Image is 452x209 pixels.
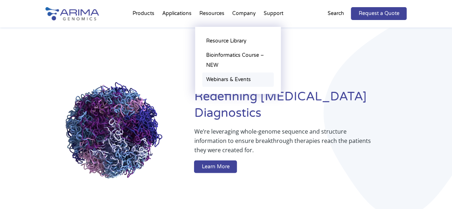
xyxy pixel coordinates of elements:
[351,7,407,20] a: Request a Quote
[202,48,274,73] a: Bioinformatics Course – NEW
[416,175,452,209] iframe: Chat Widget
[194,127,378,160] p: We’re leveraging whole-genome sequence and structure information to ensure breakthrough therapies...
[202,73,274,87] a: Webinars & Events
[327,9,344,18] p: Search
[202,34,274,48] a: Resource Library
[194,89,407,127] h1: Redefining [MEDICAL_DATA] Diagnostics
[194,160,237,173] a: Learn More
[45,7,99,20] img: Arima-Genomics-logo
